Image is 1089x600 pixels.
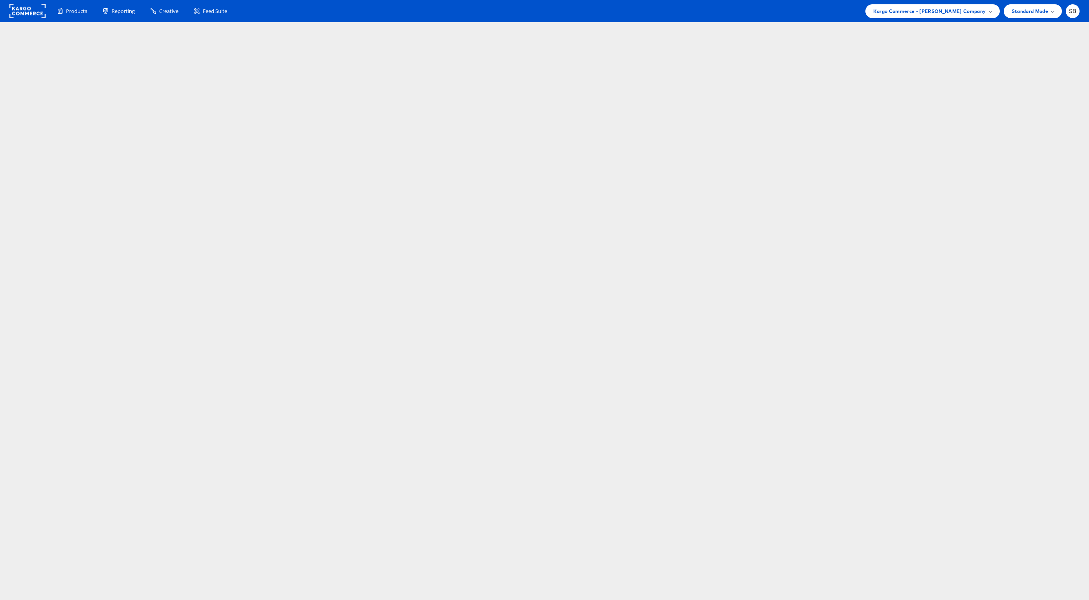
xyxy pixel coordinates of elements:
[66,7,87,15] span: Products
[203,7,227,15] span: Feed Suite
[159,7,178,15] span: Creative
[873,7,986,15] span: Kargo Commerce - [PERSON_NAME] Company
[112,7,135,15] span: Reporting
[1012,7,1048,15] span: Standard Mode
[1069,9,1076,14] span: SB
